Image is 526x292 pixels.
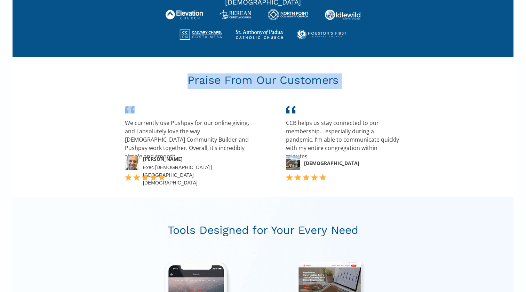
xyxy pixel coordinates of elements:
span: Praise From Our Customers [188,73,338,87]
span: Exec [DEMOGRAPHIC_DATA] | [GEOGRAPHIC_DATA][DEMOGRAPHIC_DATA] [143,165,212,186]
span: [PERSON_NAME] [143,156,183,162]
span: [DEMOGRAPHIC_DATA] [304,160,359,166]
span: We currently use Pushpay for our online giving, and I absolutely love the way [DEMOGRAPHIC_DATA] ... [125,119,249,160]
span: Tools Designed for Your Every Need [168,223,358,237]
span: CCB helps us stay connected to our membership... especially during a pandemic. I’m able to commun... [286,119,399,160]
